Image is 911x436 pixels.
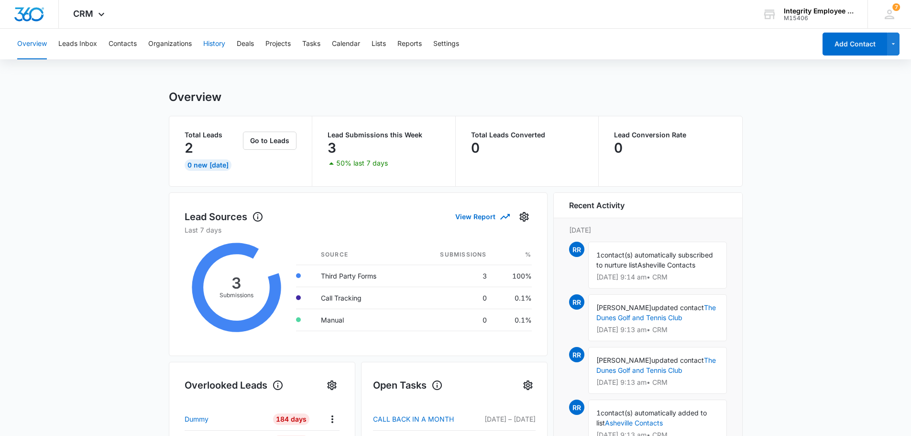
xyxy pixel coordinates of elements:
[569,347,584,362] span: RR
[433,29,459,59] button: Settings
[313,245,410,265] th: Source
[185,378,284,392] h1: Overlooked Leads
[332,29,360,59] button: Calendar
[169,90,221,104] h1: Overview
[397,29,422,59] button: Reports
[185,414,265,424] a: Dummy
[243,132,296,150] button: Go to Leads
[328,140,336,156] p: 3
[243,136,296,145] a: Go to Leads
[313,265,410,287] td: Third Party Forms
[651,356,704,364] span: updated contact
[373,414,472,425] a: CALL BACK IN A MONTH
[596,379,719,386] p: [DATE] 9:13 am • CRM
[596,303,651,312] span: [PERSON_NAME]
[336,160,388,167] p: 50% last 7 days
[265,29,291,59] button: Projects
[109,29,137,59] button: Contacts
[569,400,584,415] span: RR
[410,287,494,309] td: 0
[494,265,532,287] td: 100%
[516,209,532,224] button: Settings
[784,15,854,22] div: account id
[637,261,695,269] span: Asheville Contacts
[596,409,601,417] span: 1
[185,140,193,156] p: 2
[596,251,601,259] span: 1
[596,274,719,280] p: [DATE] 9:14 am • CRM
[148,29,192,59] button: Organizations
[185,159,231,171] div: 0 New [DATE]
[185,225,532,235] p: Last 7 days
[892,3,900,11] div: notifications count
[410,265,494,287] td: 3
[313,287,410,309] td: Call Tracking
[494,287,532,309] td: 0.1%
[596,251,713,269] span: contact(s) automatically subscribed to nurture list
[410,309,494,331] td: 0
[17,29,47,59] button: Overview
[614,132,727,138] p: Lead Conversion Rate
[73,9,93,19] span: CRM
[372,29,386,59] button: Lists
[373,378,443,392] h1: Open Tasks
[58,29,97,59] button: Leads Inbox
[273,414,309,425] div: 184 Days
[237,29,254,59] button: Deals
[596,409,707,427] span: contact(s) automatically added to list
[823,33,887,56] button: Add Contact
[471,132,583,138] p: Total Leads Converted
[455,208,509,225] button: View Report
[494,309,532,331] td: 0.1%
[302,29,320,59] button: Tasks
[203,29,225,59] button: History
[784,7,854,15] div: account name
[471,140,480,156] p: 0
[520,378,536,393] button: Settings
[614,140,623,156] p: 0
[328,132,440,138] p: Lead Submissions this Week
[569,294,584,310] span: RR
[569,242,584,257] span: RR
[185,132,241,138] p: Total Leads
[472,414,536,424] p: [DATE] – [DATE]
[596,356,651,364] span: [PERSON_NAME]
[185,210,263,224] h1: Lead Sources
[185,414,209,424] p: Dummy
[569,200,625,211] h6: Recent Activity
[596,326,719,333] p: [DATE] 9:13 am • CRM
[892,3,900,11] span: 7
[605,419,663,427] a: Asheville Contacts
[313,309,410,331] td: Manual
[410,245,494,265] th: Submissions
[651,303,704,312] span: updated contact
[325,412,340,426] button: Actions
[494,245,532,265] th: %
[324,378,340,393] button: Settings
[569,225,727,235] p: [DATE]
